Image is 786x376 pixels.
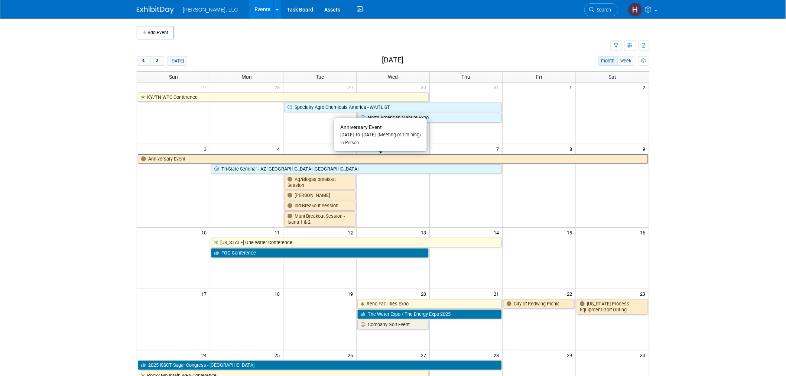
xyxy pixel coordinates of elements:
span: Fri [536,74,542,80]
img: ExhibitDay [137,6,174,14]
span: 15 [566,228,576,237]
a: Ag/Biogas breakout Session [284,175,355,190]
span: 27 [201,82,210,92]
span: In-Person [340,140,359,145]
span: Thu [462,74,471,80]
button: myCustomButton [638,56,649,66]
span: Wed [388,74,398,80]
span: 2 [642,82,649,92]
a: Search [584,3,618,16]
a: Anniversary Event [138,154,648,164]
span: 22 [566,289,576,298]
span: 31 [493,82,503,92]
h2: [DATE] [382,56,403,64]
span: [PERSON_NAME], LLC [183,7,238,13]
a: Muni Breakout Session - Isanti 1 & 2 [284,211,355,227]
span: 9 [642,144,649,153]
a: Ind Breakout Session [284,201,355,211]
i: Personalize Calendar [641,59,646,64]
a: Specialty Agro Chemicals America - WAITLIST [284,103,502,112]
button: week [617,56,634,66]
a: North American Manure Expo [357,113,502,123]
span: 24 [201,350,210,360]
span: 29 [347,82,356,92]
span: 13 [420,228,429,237]
div: [DATE] to [DATE] [340,132,421,138]
span: 3 [203,144,210,153]
span: 1 [569,82,576,92]
a: Company Golf Event [357,320,429,330]
span: 7 [496,144,503,153]
span: 12 [347,228,356,237]
a: [US_STATE] Process Equipment Golf Outing [577,299,648,314]
button: [DATE] [168,56,187,66]
span: Sat [608,74,616,80]
span: Sun [169,74,178,80]
a: FOG Conference [211,248,429,258]
a: KY/TN WPC Conference [138,93,429,102]
span: Mon [241,74,252,80]
span: 16 [640,228,649,237]
span: 18 [274,289,283,298]
span: 25 [274,350,283,360]
img: Hannah Mulholland [628,3,642,17]
span: 4 [276,144,283,153]
span: 14 [493,228,503,237]
a: 2025 ISSCT Sugar Congress - [GEOGRAPHIC_DATA] [138,360,502,370]
button: next [150,56,164,66]
a: The Water Expo / The Energy Expo 2025 [357,309,502,319]
span: 8 [569,144,576,153]
span: 28 [274,82,283,92]
span: Anniversary Event [340,124,382,130]
span: 19 [347,289,356,298]
a: Tri-State Seminar - AZ [GEOGRAPHIC_DATA] [GEOGRAPHIC_DATA] [211,164,501,174]
span: 30 [640,350,649,360]
span: 17 [201,289,210,298]
a: [PERSON_NAME] [284,191,355,200]
span: 29 [566,350,576,360]
button: month [598,56,618,66]
a: City of Redwing Picnic [504,299,575,309]
a: Reno Facilities Expo [357,299,502,309]
span: Search [594,7,611,13]
span: 28 [493,350,503,360]
span: 27 [420,350,429,360]
button: Add Event [137,26,174,39]
span: 20 [420,289,429,298]
span: 10 [201,228,210,237]
span: 21 [493,289,503,298]
span: 23 [640,289,649,298]
span: 11 [274,228,283,237]
a: [US_STATE] One Water Conference [211,238,501,247]
span: 26 [347,350,356,360]
span: Tue [316,74,324,80]
span: (Meeting or Training) [376,132,421,137]
span: 30 [420,82,429,92]
button: prev [137,56,150,66]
